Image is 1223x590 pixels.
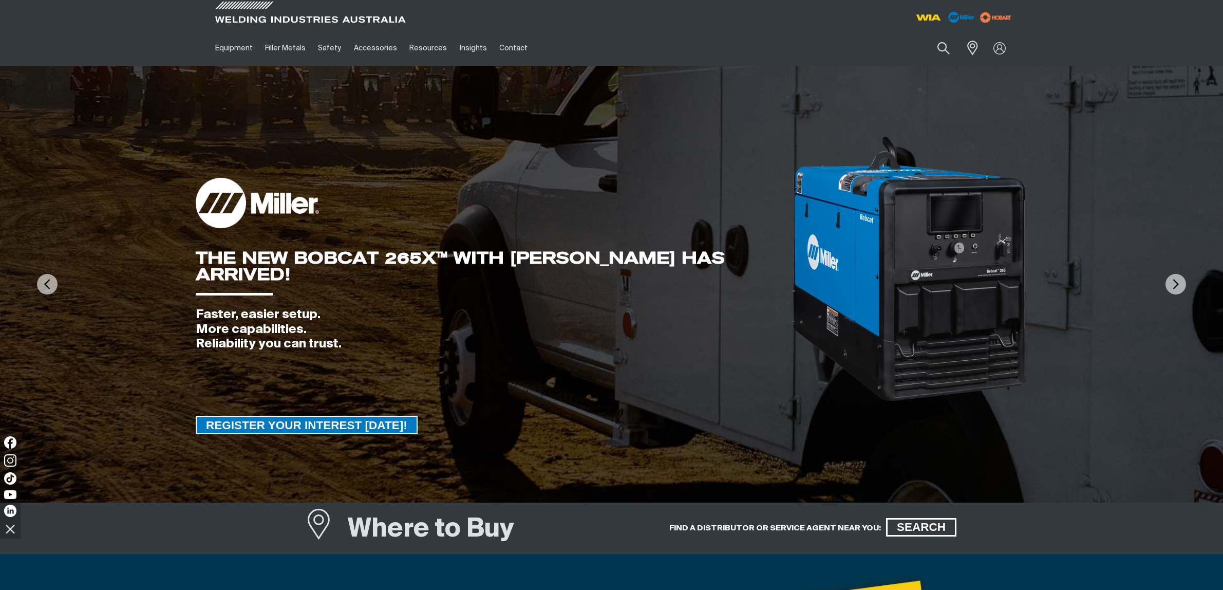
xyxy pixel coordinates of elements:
a: Where to Buy [306,512,348,550]
a: SEARCH [886,518,956,537]
img: hide socials [2,520,19,538]
a: Equipment [209,30,259,66]
a: Insights [453,30,493,66]
img: Instagram [4,454,16,467]
h1: Where to Buy [348,513,514,546]
div: Faster, easier setup. More capabilities. Reliability you can trust. [196,307,791,352]
img: NextArrow [1165,274,1186,294]
span: REGISTER YOUR INTEREST [DATE]! [197,416,417,434]
h5: FIND A DISTRIBUTOR OR SERVICE AGENT NEAR YOU: [669,523,881,533]
a: REGISTER YOUR INTEREST TODAY! [196,416,418,434]
img: LinkedIn [4,505,16,517]
img: TikTok [4,472,16,485]
span: SEARCH [888,518,955,537]
nav: Main [209,30,813,66]
a: Resources [403,30,453,66]
button: Search products [926,36,961,60]
a: Filler Metals [259,30,312,66]
a: Accessories [348,30,403,66]
img: miller [977,10,1014,25]
img: PrevArrow [37,274,58,294]
img: YouTube [4,490,16,499]
input: Product name or item number... [913,36,961,60]
a: Contact [493,30,534,66]
img: Facebook [4,436,16,449]
div: THE NEW BOBCAT 265X™ WITH [PERSON_NAME] HAS ARRIVED! [196,250,791,283]
a: Safety [312,30,347,66]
